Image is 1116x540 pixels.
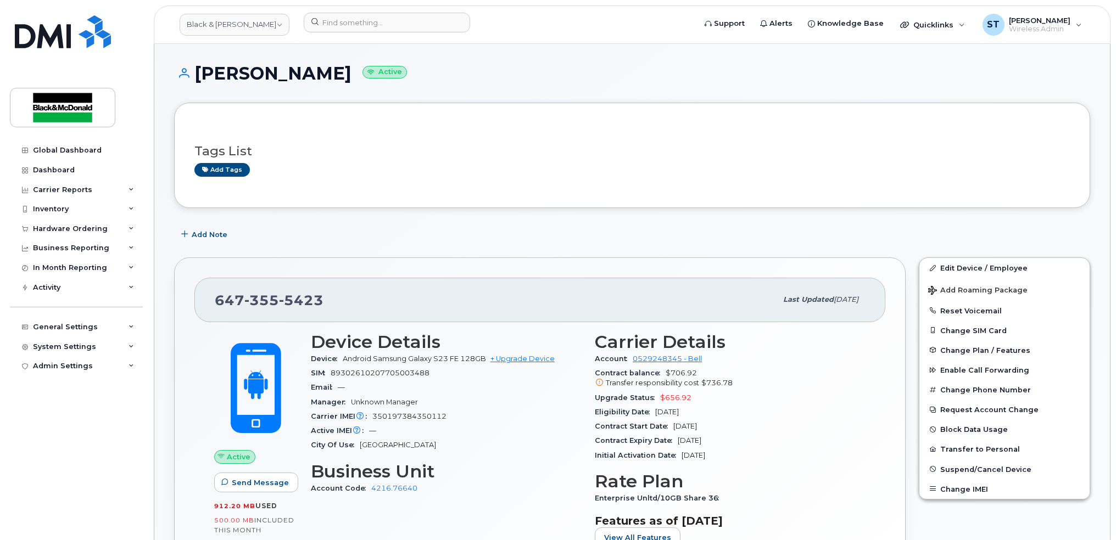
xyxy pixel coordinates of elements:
[595,451,682,459] span: Initial Activation Date
[255,502,277,510] span: used
[194,144,1070,158] h3: Tags List
[194,163,250,177] a: Add tags
[372,412,447,420] span: 350197384350112
[595,408,655,416] span: Eligibility Date
[311,383,338,391] span: Email
[919,459,1090,479] button: Suspend/Cancel Device
[371,484,417,492] a: 4216.76640
[279,292,323,308] span: 5423
[919,479,1090,499] button: Change IMEI
[595,471,866,491] h3: Rate Plan
[919,439,1090,459] button: Transfer to Personal
[928,286,1028,296] span: Add Roaming Package
[919,360,1090,380] button: Enable Call Forwarding
[940,346,1030,354] span: Change Plan / Features
[214,516,254,524] span: 500.00 MB
[633,355,702,363] a: 0529248345 - Bell
[214,473,298,492] button: Send Message
[919,340,1090,360] button: Change Plan / Features
[311,441,360,449] span: City Of Use
[331,369,429,377] span: 89302610207705003488
[311,462,582,481] h3: Business Unit
[783,295,834,303] span: Last updated
[595,494,724,502] span: Enterprise Unltd/10GB Share 36
[919,380,1090,400] button: Change Phone Number
[311,426,369,435] span: Active IMEI
[215,292,323,308] span: 647
[595,514,866,527] h3: Features as of [DATE]
[673,422,697,430] span: [DATE]
[490,355,555,363] a: + Upgrade Device
[919,400,1090,419] button: Request Account Change
[311,412,372,420] span: Carrier IMEI
[244,292,279,308] span: 355
[595,369,666,377] span: Contract balance
[595,369,866,389] span: $706.92
[369,426,376,435] span: —
[919,258,1090,278] a: Edit Device / Employee
[338,383,345,391] span: —
[682,451,705,459] span: [DATE]
[311,355,343,363] span: Device
[606,379,699,387] span: Transfer responsibility cost
[940,465,1031,473] span: Suspend/Cancel Device
[362,66,407,78] small: Active
[595,332,866,352] h3: Carrier Details
[919,419,1090,439] button: Block Data Usage
[214,502,255,510] span: 912.20 MB
[343,355,486,363] span: Android Samsung Galaxy S23 FE 128GB
[311,398,351,406] span: Manager
[174,224,237,244] button: Add Note
[192,229,227,240] span: Add Note
[311,484,371,492] span: Account Code
[701,379,733,387] span: $736.78
[595,436,678,445] span: Contract Expiry Date
[595,355,633,363] span: Account
[919,301,1090,320] button: Reset Voicemail
[227,452,250,462] span: Active
[174,64,1090,83] h1: [PERSON_NAME]
[595,422,673,430] span: Contract Start Date
[834,295,858,303] span: [DATE]
[660,393,691,402] span: $656.92
[232,477,289,488] span: Send Message
[360,441,436,449] span: [GEOGRAPHIC_DATA]
[940,366,1029,374] span: Enable Call Forwarding
[655,408,679,416] span: [DATE]
[678,436,701,445] span: [DATE]
[919,320,1090,340] button: Change SIM Card
[214,516,294,534] span: included this month
[351,398,418,406] span: Unknown Manager
[311,369,331,377] span: SIM
[595,393,660,402] span: Upgrade Status
[919,278,1090,301] button: Add Roaming Package
[311,332,582,352] h3: Device Details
